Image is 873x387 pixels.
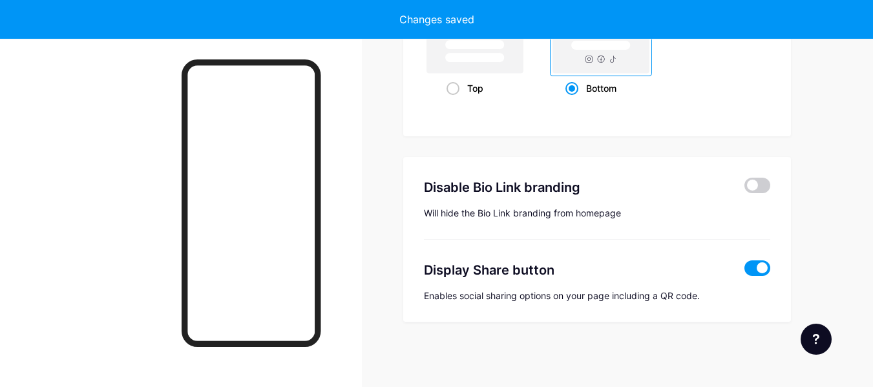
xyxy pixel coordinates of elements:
[424,260,726,280] div: Display Share button
[424,207,770,218] div: Will hide the Bio Link branding from homepage
[424,290,770,301] div: Enables social sharing options on your page including a QR code.
[424,178,726,197] div: Disable Bio Link branding
[565,76,637,100] div: Bottom
[447,76,504,100] div: Top
[399,12,474,27] div: Changes saved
